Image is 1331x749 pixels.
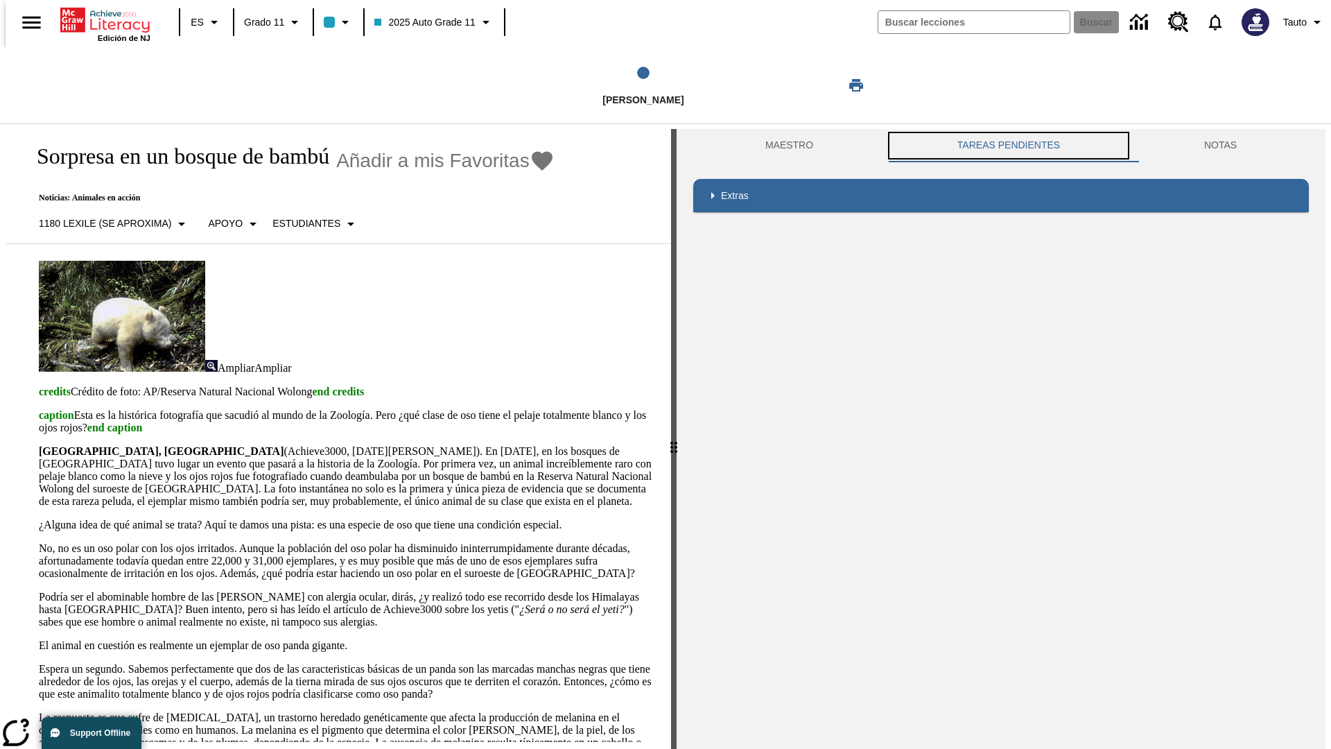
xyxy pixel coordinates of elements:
div: Portada [60,5,150,42]
p: Extras [721,189,749,203]
input: Buscar campo [878,11,1070,33]
div: Extras [693,179,1309,212]
button: NOTAS [1132,129,1309,162]
span: credits [39,386,71,397]
span: ES [191,15,204,30]
img: Avatar [1242,8,1269,36]
strong: [GEOGRAPHIC_DATA], [GEOGRAPHIC_DATA] [39,445,284,457]
span: caption [39,409,74,421]
button: Perfil/Configuración [1278,10,1331,35]
button: Imprimir [834,73,878,98]
button: Lenguaje: ES, Selecciona un idioma [184,10,229,35]
button: Tipo de apoyo, Apoyo [202,212,267,236]
p: Espera un segundo. Sabemos perfectamente que dos de las caracteristicas básicas de un panda son l... [39,663,654,700]
span: Añadir a mis Favoritas [336,150,530,172]
p: Apoyo [208,216,243,231]
button: Escoja un nuevo avatar [1233,4,1278,40]
a: Centro de información [1122,3,1160,42]
p: Estudiantes [272,216,340,231]
a: Centro de recursos, Se abrirá en una pestaña nueva. [1160,3,1197,41]
span: Tauto [1283,15,1307,30]
img: Ampliar [205,360,218,372]
button: Añadir a mis Favoritas - Sorpresa en un bosque de bambú [336,148,555,173]
p: (Achieve3000, [DATE][PERSON_NAME]). En [DATE], en los bosques de [GEOGRAPHIC_DATA] tuvo lugar un ... [39,445,654,508]
div: activity [677,129,1325,749]
div: Instructional Panel Tabs [693,129,1309,162]
span: Support Offline [70,728,130,738]
p: 1180 Lexile (Se aproxima) [39,216,171,231]
span: Ampliar [218,362,254,374]
button: TAREAS PENDIENTES [885,129,1132,162]
button: Support Offline [42,717,141,749]
button: Clase: 2025 Auto Grade 11, Selecciona una clase [369,10,499,35]
button: El color de la clase es azul claro. Cambiar el color de la clase. [318,10,359,35]
p: No, no es un oso polar con los ojos irritados. Aunque la población del oso polar ha disminuido in... [39,542,654,580]
p: ¿Alguna idea de qué animal se trata? Aquí te damos una pista: es una especie de oso que tiene una... [39,519,654,531]
span: Grado 11 [244,15,284,30]
div: Pulsa la tecla de intro o la barra espaciadora y luego presiona las flechas de derecha e izquierd... [671,129,677,749]
p: Podría ser el abominable hombre de las [PERSON_NAME] con alergia ocular, dirás, ¿y realizó todo e... [39,591,654,628]
button: Lee step 1 of 1 [464,47,823,123]
p: Noticias: Animales en acción [22,193,555,203]
button: Grado: Grado 11, Elige un grado [238,10,308,35]
button: Maestro [693,129,885,162]
button: Seleccionar estudiante [267,212,365,236]
p: El animal en cuestión es realmente un ejemplar de oso panda gigante. [39,639,654,652]
span: [PERSON_NAME] [602,94,684,105]
span: Edición de NJ [98,34,150,42]
button: Abrir el menú lateral [11,2,52,43]
a: Notificaciones [1197,4,1233,40]
span: 2025 Auto Grade 11 [374,15,475,30]
h1: Sorpresa en un bosque de bambú [22,144,329,169]
div: reading [6,129,671,742]
span: end caption [87,422,143,433]
img: los pandas albinos en China a veces son confundidos con osos polares [39,261,205,372]
p: Esta es la histórica fotografía que sacudió al mundo de la Zoología. Pero ¿qué clase de oso tiene... [39,409,654,434]
p: Crédito de foto: AP/Reserva Natural Nacional Wolong [39,386,654,398]
span: Ampliar [254,362,291,374]
em: ¿Será o no será el yeti? [519,603,625,615]
button: Seleccione Lexile, 1180 Lexile (Se aproxima) [33,212,195,236]
span: end credits [312,386,364,397]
